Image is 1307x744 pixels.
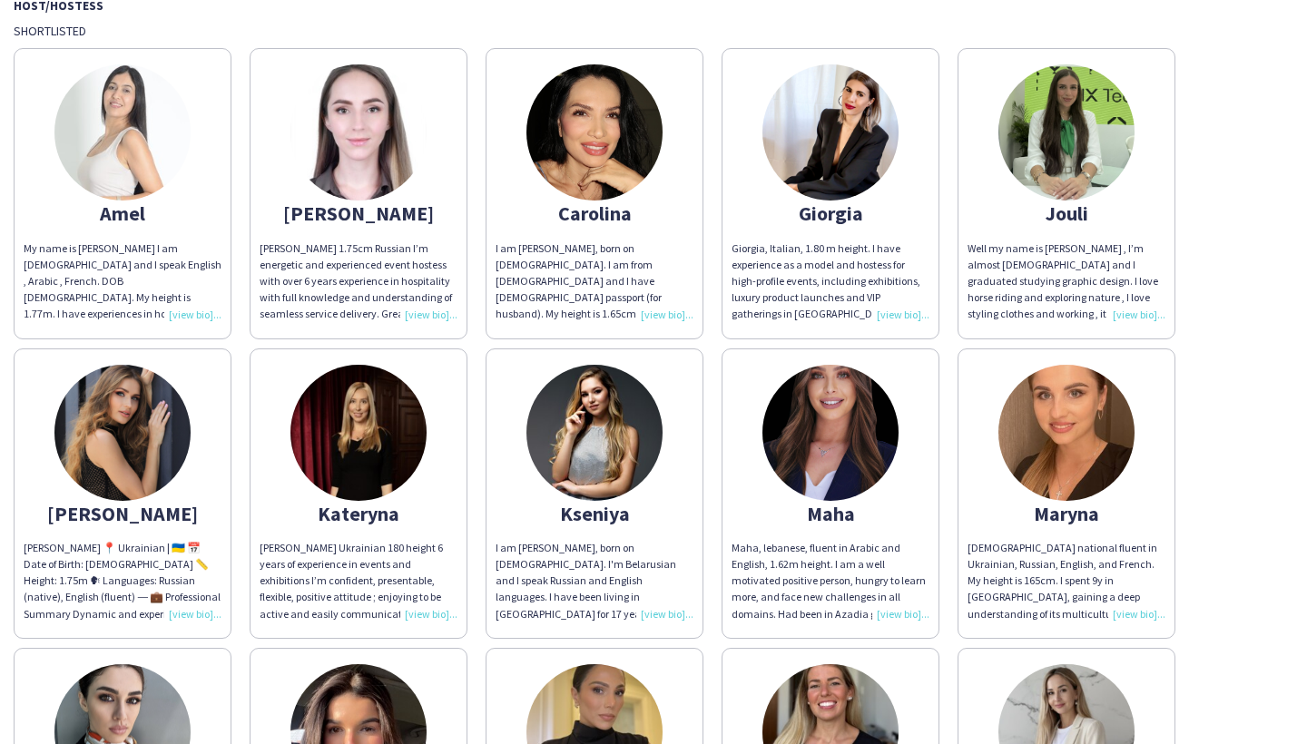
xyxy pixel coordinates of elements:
[24,540,221,622] div: [PERSON_NAME] 📍 Ukrainian | 🇺🇦 📅 Date of Birth: [DEMOGRAPHIC_DATA] 📏 Height: 1.75m 🗣 Languages: R...
[732,505,929,522] div: Maha
[24,205,221,221] div: Amel
[762,365,899,501] img: thumb-62f9a297-14ea-4f76-99a9-8314e0e372b2.jpg
[968,540,1165,622] div: [DEMOGRAPHIC_DATA] national fluent in Ukrainian, Russian, English, and French. My height is 165cm...
[732,205,929,221] div: Giorgia
[968,240,1165,323] div: Well my name is [PERSON_NAME] , I’m almost [DEMOGRAPHIC_DATA] and I graduated studying graphic de...
[290,365,427,501] img: thumb-68bec696c45c0.jpeg
[54,64,191,201] img: thumb-66b264d8949b5.jpeg
[526,365,663,501] img: thumb-6137c2e20776d.jpeg
[968,505,1165,522] div: Maryna
[54,365,191,501] img: thumb-16475042836232eb9b597b1.jpeg
[496,541,687,637] span: I am [PERSON_NAME], born on [DEMOGRAPHIC_DATA]. I'm Belarusian and I speak Russian and English la...
[526,64,663,201] img: thumb-8c768348-6c47-4566-a4ae-325e3f1deb12.jpg
[260,541,449,637] span: [PERSON_NAME] Ukrainian 180 height 6 years of experience in events and exhibitions I’m confident,...
[24,240,221,323] div: My name is [PERSON_NAME] I am [DEMOGRAPHIC_DATA] and I speak English , Arabic , French. DOB [DEMO...
[732,540,929,622] div: Maha, lebanese, fluent in Arabic and English, 1.62m height. I am a well motivated positive person...
[260,240,457,323] div: [PERSON_NAME] 1.75cm Russian I’m energetic and experienced event hostess with over 6 years experi...
[998,365,1135,501] img: thumb-671b7c58dfd28.jpeg
[732,240,929,323] div: Giorgia, Italian, 1.80 m height. I have experience as a model and hostess for high-profile events...
[290,64,427,201] img: thumb-68c2cbf3dec2e.jpeg
[968,205,1165,221] div: Jouli
[496,505,693,522] div: Kseniya
[496,205,693,221] div: Carolina
[762,64,899,201] img: thumb-167354389163c040d3eec95.jpeg
[260,505,457,522] div: Kateryna
[14,23,1293,39] div: Shortlisted
[496,240,693,323] div: I am [PERSON_NAME], born on [DEMOGRAPHIC_DATA]. I am from [DEMOGRAPHIC_DATA] and I have [DEMOGRAP...
[260,205,457,221] div: [PERSON_NAME]
[24,505,221,522] div: [PERSON_NAME]
[998,64,1135,201] img: thumb-3d0b2553-6c45-4a29-9489-c0299c010989.jpg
